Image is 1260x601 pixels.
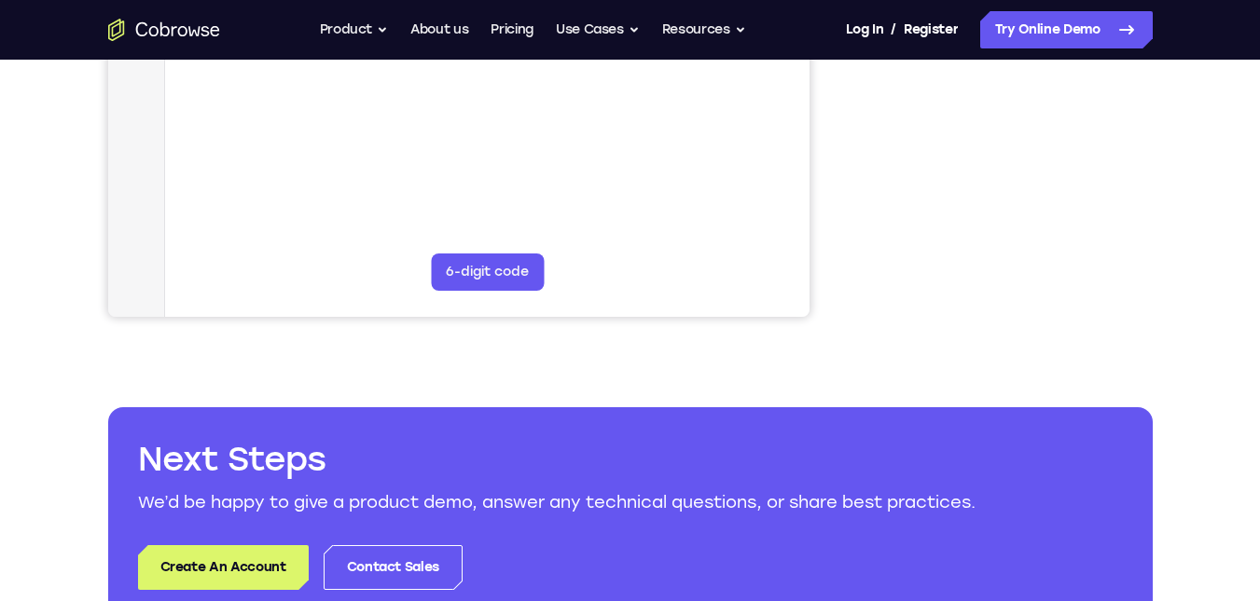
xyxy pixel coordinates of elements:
[72,11,173,41] h1: Connect
[105,61,340,80] input: Filter devices...
[324,545,463,590] a: Contact Sales
[467,116,576,154] button: Clear filters
[11,11,45,45] a: Connect
[491,11,533,48] a: Pricing
[904,11,958,48] a: Register
[320,11,389,48] button: Product
[108,19,220,41] a: Go to the home page
[138,545,309,590] a: Create An Account
[980,11,1153,48] a: Try Online Demo
[846,11,883,48] a: Log In
[183,127,464,143] span: No devices found that match your filters.
[11,97,45,130] a: Settings
[657,56,686,86] button: Refresh
[561,61,594,80] label: Email
[370,61,429,80] label: demo_id
[662,11,746,48] button: Resources
[556,11,640,48] button: Use Cases
[138,437,1123,482] h2: Next Steps
[11,54,45,88] a: Sessions
[891,19,896,41] span: /
[410,11,468,48] a: About us
[323,561,436,598] button: 6-digit code
[138,489,1123,515] p: We’d be happy to give a product demo, answer any technical questions, or share best practices.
